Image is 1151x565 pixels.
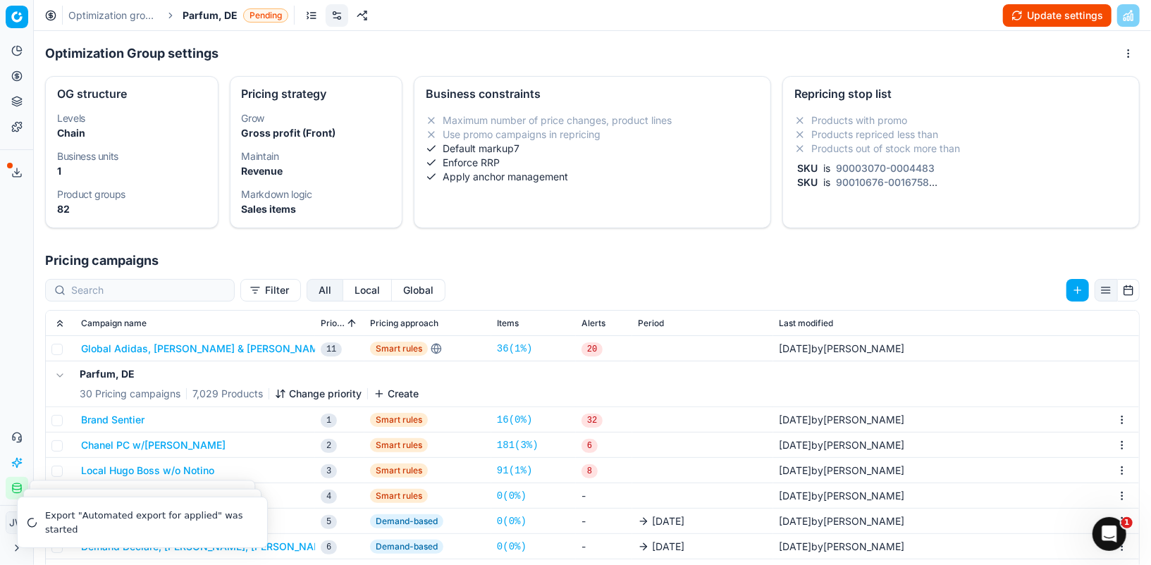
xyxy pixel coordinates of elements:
[779,342,904,356] div: by [PERSON_NAME]
[81,318,147,329] span: Campaign name
[51,315,68,332] button: Expand all
[779,414,811,426] span: [DATE]
[345,316,359,330] button: Sorted by Priority ascending
[426,128,759,142] li: Use promo campaigns in repricing
[242,127,336,139] strong: Gross profit (Front)
[779,489,904,503] div: by [PERSON_NAME]
[1003,4,1112,27] button: Update settings
[321,342,342,356] span: 11
[833,176,932,188] span: 90010676-0016758
[321,515,337,529] span: 5
[370,438,428,452] span: Smart rules
[240,279,301,302] button: Filter
[779,342,811,354] span: [DATE]
[497,413,532,427] a: 16(0%)
[45,509,250,536] div: Export "Automated export for applied" was started
[576,483,632,509] td: -
[794,142,1128,156] li: Products out of stock more than
[370,318,438,329] span: Pricing approach
[820,176,833,188] span: is
[242,165,283,177] strong: Revenue
[321,318,345,329] span: Priority
[370,464,428,478] span: Smart rules
[57,88,207,99] div: OG structure
[779,515,811,527] span: [DATE]
[779,490,811,502] span: [DATE]
[581,342,603,356] span: 20
[426,170,759,184] li: Apply anchor management
[343,279,392,302] button: local
[243,8,288,23] span: Pending
[581,414,603,428] span: 32
[81,342,328,356] button: Global Adidas, [PERSON_NAME] & [PERSON_NAME]
[81,438,226,452] button: Chanel PC w/[PERSON_NAME]
[652,540,684,554] span: [DATE]
[321,414,337,428] span: 1
[1092,517,1126,551] iframe: Intercom live chat
[426,113,759,128] li: Maximum number of price changes, product lines
[779,540,904,554] div: by [PERSON_NAME]
[820,162,833,174] span: is
[242,151,391,161] dt: Maintain
[497,318,519,329] span: Items
[497,438,538,452] a: 181(3%)
[242,88,391,99] div: Pricing strategy
[576,509,632,534] td: -
[497,514,527,528] a: 0(0%)
[779,413,904,427] div: by [PERSON_NAME]
[426,88,759,99] div: Business constraints
[581,464,598,478] span: 8
[779,464,904,478] div: by [PERSON_NAME]
[426,156,759,170] li: Enforce RRP
[779,514,904,528] div: by [PERSON_NAME]
[57,113,207,123] dt: Levels
[57,127,85,139] strong: Chain
[576,534,632,559] td: -
[68,8,288,23] nav: breadcrumb
[321,464,337,478] span: 3
[34,251,1151,271] h1: Pricing campaigns
[6,511,28,534] button: JW
[374,387,419,401] button: Create
[80,367,419,381] h5: Parfum, DE
[833,162,937,174] span: 90003070-0004483
[370,413,428,427] span: Smart rules
[57,165,61,177] strong: 1
[392,279,445,302] button: global
[794,162,820,174] span: SKU
[1121,517,1133,528] span: 1
[370,342,428,356] span: Smart rules
[68,8,159,23] a: Optimization groups
[321,490,337,504] span: 4
[242,190,391,199] dt: Markdown logic
[794,88,1128,99] div: Repricing stop list
[183,8,288,23] span: Parfum, DEPending
[370,489,428,503] span: Smart rules
[497,489,527,503] a: 0(0%)
[80,387,180,401] span: 30 Pricing campaigns
[242,203,297,215] strong: Sales items
[794,113,1128,128] li: Products with promo
[307,279,343,302] button: all
[652,514,684,528] span: [DATE]
[57,190,207,199] dt: Product groups
[57,203,70,215] strong: 82
[779,540,811,552] span: [DATE]
[370,540,443,554] span: Demand-based
[81,413,144,427] button: Brand Sentier
[45,44,218,63] h1: Optimization Group settings
[581,439,598,453] span: 6
[581,318,605,329] span: Alerts
[794,128,1128,142] li: Products repriced less than
[497,540,527,554] a: 0(0%)
[497,342,532,356] a: 36(1%)
[183,8,238,23] span: Parfum, DE
[321,439,337,453] span: 2
[6,512,27,533] span: JW
[779,318,833,329] span: Last modified
[779,464,811,476] span: [DATE]
[81,464,214,478] button: Local Hugo Boss w/o Notino
[57,151,207,161] dt: Business units
[370,514,443,528] span: Demand-based
[321,540,337,554] span: 6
